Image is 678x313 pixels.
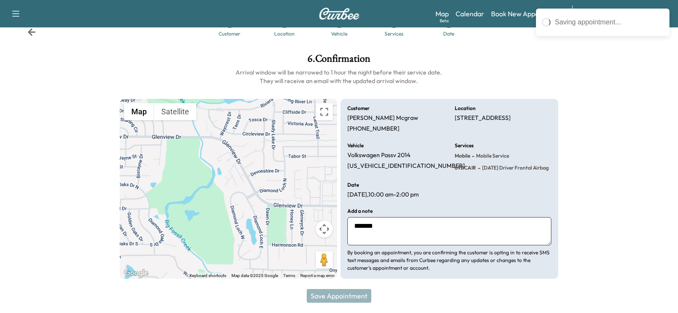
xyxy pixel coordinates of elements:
a: Calendar [456,9,484,19]
span: Mobile Service [474,152,509,159]
button: Toggle fullscreen view [316,103,333,120]
h6: Customer [347,106,370,111]
button: Map camera controls [316,221,333,238]
p: [DATE] , 10:00 am - 2:00 pm [347,191,419,199]
button: Show satellite imagery [154,103,196,120]
h6: Date [347,182,359,188]
p: Volkswagen Passv 2014 [347,152,410,159]
a: Open this area in Google Maps (opens a new window) [122,268,150,279]
span: - [476,164,480,172]
span: 69BC Driver Frontal Airbag [480,164,549,171]
a: Book New Appointment [491,9,563,19]
img: Curbee Logo [319,8,360,20]
div: Back [27,28,36,36]
img: Google [122,268,150,279]
p: By booking an appointment, you are confirming the customer is opting in to receive SMS text messa... [347,249,551,272]
span: Mobile [455,152,470,159]
button: Keyboard shortcuts [189,273,226,279]
div: Customer [219,31,240,36]
div: Vehicle [331,31,347,36]
p: [PERSON_NAME] Mcgraw [347,114,418,122]
button: Drag Pegman onto the map to open Street View [316,251,333,268]
a: Report a map error [300,273,335,278]
p: [US_VEHICLE_IDENTIFICATION_NUMBER] [347,162,465,170]
div: Beta [440,18,449,24]
span: Map data ©2025 Google [231,273,278,278]
h1: 6 . Confirmation [120,54,558,68]
p: [STREET_ADDRESS] [455,114,511,122]
div: Services [385,31,403,36]
div: Date [443,31,454,36]
h6: Vehicle [347,143,364,148]
h6: Add a note [347,209,373,214]
span: 69BCAIR [455,164,476,171]
a: Terms (opens in new tab) [283,273,295,278]
span: - [470,152,474,160]
p: [PHONE_NUMBER] [347,125,400,133]
h6: Services [455,143,474,148]
button: Show street map [124,103,154,120]
a: MapBeta [435,9,449,19]
div: Location [274,31,295,36]
div: Saving appointment... [555,17,663,27]
h6: Location [455,106,476,111]
h6: Arrival window will be narrowed to 1 hour the night before their service date. They will receive ... [120,68,558,85]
